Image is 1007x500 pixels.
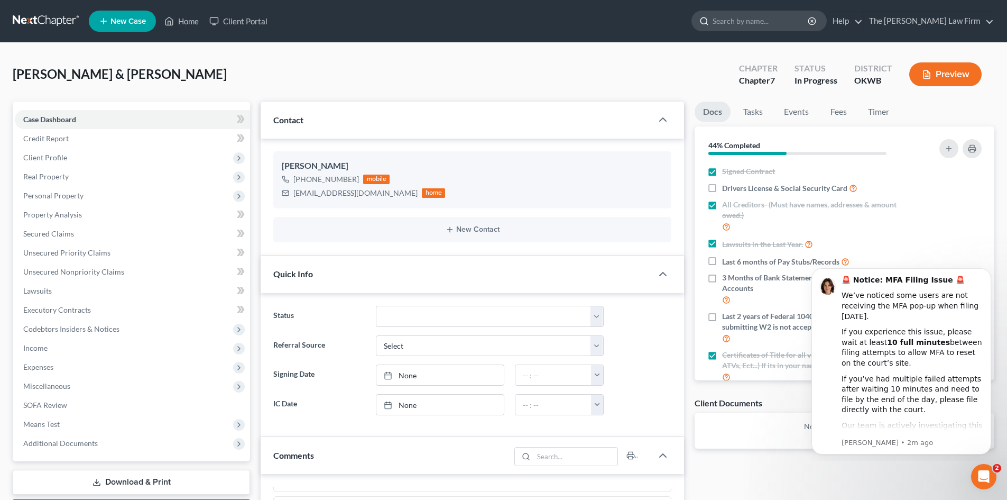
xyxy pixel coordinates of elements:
[722,166,775,177] span: Signed Contract
[722,311,910,332] span: Last 2 years of Federal 1040 & State 511 Tax forms. (only submitting W2 is not acceptable)
[15,301,250,320] a: Executory Contracts
[722,350,910,371] span: Certificates of Title for all vehicles (Cars, Boats, RVs, ATVs, Ect...) If its in your name, we n...
[796,259,1007,461] iframe: Intercom notifications message
[703,421,986,432] p: No client documents yet.
[23,362,53,371] span: Expenses
[722,183,847,194] span: Drivers License & Social Security Card
[770,75,775,85] span: 7
[708,141,760,150] strong: 44% Completed
[854,62,892,75] div: District
[722,257,839,267] span: Last 6 months of Pay Stubs/Records
[23,343,48,352] span: Income
[110,17,146,25] span: New Case
[23,210,82,219] span: Property Analysis
[159,12,204,31] a: Home
[909,62,982,86] button: Preview
[735,102,771,122] a: Tasks
[23,420,60,429] span: Means Test
[23,172,69,181] span: Real Property
[15,262,250,281] a: Unsecured Nonpriority Claims
[722,199,910,221] span: All Creditors- (Must have names, addresses & amount owed.)
[363,175,390,184] div: mobile
[854,75,892,87] div: OKWB
[282,160,663,172] div: [PERSON_NAME]
[827,12,863,31] a: Help
[821,102,855,122] a: Fees
[23,153,67,162] span: Client Profile
[376,395,504,415] a: None
[293,174,359,185] div: [PHONE_NUMBER]
[376,365,504,385] a: None
[23,115,76,124] span: Case Dashboard
[722,272,910,294] span: 3 Months of Bank Statements for all Financial and Bank Accounts
[268,306,370,327] label: Status
[15,281,250,301] a: Lawsuits
[268,365,370,386] label: Signing Date
[864,12,994,31] a: The [PERSON_NAME] Law Firm
[695,102,731,122] a: Docs
[23,381,70,390] span: Miscellaneous
[739,75,778,87] div: Chapter
[993,464,1001,472] span: 2
[515,365,592,385] input: -- : --
[739,62,778,75] div: Chapter
[273,115,303,125] span: Contact
[13,470,250,495] a: Download & Print
[775,102,817,122] a: Events
[15,396,250,415] a: SOFA Review
[273,450,314,460] span: Comments
[273,269,313,279] span: Quick Info
[422,188,445,198] div: home
[15,129,250,148] a: Credit Report
[713,11,809,31] input: Search by name...
[23,134,69,143] span: Credit Report
[23,248,110,257] span: Unsecured Priority Claims
[23,401,67,410] span: SOFA Review
[15,110,250,129] a: Case Dashboard
[971,464,996,489] iframe: Intercom live chat
[15,205,250,224] a: Property Analysis
[13,66,227,81] span: [PERSON_NAME] & [PERSON_NAME]
[722,239,803,250] span: Lawsuits in the Last Year.
[268,394,370,415] label: IC Date
[23,324,119,333] span: Codebtors Insiders & Notices
[23,286,52,295] span: Lawsuits
[23,305,91,314] span: Executory Contracts
[534,448,618,466] input: Search...
[15,224,250,243] a: Secured Claims
[268,335,370,357] label: Referral Source
[282,225,663,234] button: New Contact
[515,395,592,415] input: -- : --
[23,439,98,448] span: Additional Documents
[23,191,84,200] span: Personal Property
[695,397,762,408] div: Client Documents
[794,75,837,87] div: In Progress
[23,267,124,276] span: Unsecured Nonpriority Claims
[204,12,273,31] a: Client Portal
[860,102,898,122] a: Timer
[15,243,250,262] a: Unsecured Priority Claims
[794,62,837,75] div: Status
[293,188,418,198] div: [EMAIL_ADDRESS][DOMAIN_NAME]
[23,229,74,238] span: Secured Claims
